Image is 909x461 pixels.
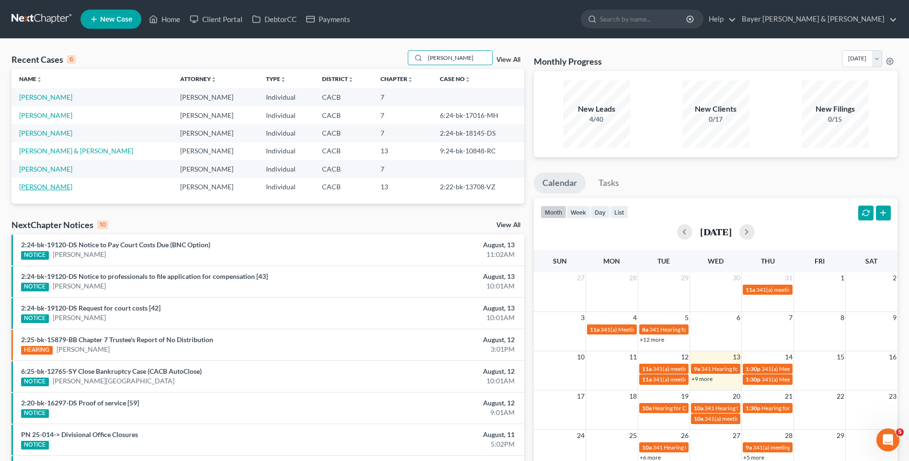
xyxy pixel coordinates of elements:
span: 341 Hearing for SOS-Secure One Services, Inc. [653,444,768,451]
a: [PERSON_NAME] [53,250,106,259]
td: CACB [314,124,373,142]
a: View All [496,57,520,63]
td: [PERSON_NAME] [173,142,258,160]
a: [PERSON_NAME] [19,129,72,137]
span: 9 [892,312,897,323]
a: 2:24-bk-19120-DS Notice to Pay Court Costs Due (BNC Option) [21,241,210,249]
a: Payments [301,11,355,28]
span: 6 [736,312,741,323]
a: 2:24-bk-19120-DS Notice to professionals to file application for compensation [43] [21,272,268,280]
a: 2:20-bk-16297-DS Proof of service [59] [21,399,139,407]
span: 4 [632,312,638,323]
div: NOTICE [21,251,49,260]
i: unfold_more [211,77,217,82]
td: [PERSON_NAME] [173,160,258,178]
span: 14 [784,351,794,363]
span: 341(a) Meeting for Diversified Panels Systems, Inc. [761,376,887,383]
span: Wed [708,257,724,265]
span: 16 [888,351,897,363]
span: 10a [642,444,652,451]
span: 27 [732,430,741,441]
a: +5 more [743,454,764,461]
span: 12 [680,351,690,363]
span: 2 [892,272,897,284]
span: 341(a) Meeting for [PERSON_NAME] [600,326,693,333]
div: August, 13 [357,272,515,281]
a: Calendar [534,173,586,194]
div: New Leads [563,104,630,115]
td: CACB [314,106,373,124]
div: 10 [97,220,108,229]
span: 341 Hearing for [PERSON_NAME] [704,404,790,412]
div: August, 11 [357,430,515,439]
span: Fri [815,257,825,265]
span: 341(a) meeting for [PERSON_NAME] [653,376,745,383]
span: 10a [642,404,652,412]
button: list [610,206,628,219]
div: August, 13 [357,303,515,313]
div: Recent Cases [12,54,76,65]
td: 7 [373,160,433,178]
a: +12 more [640,336,664,343]
span: New Case [100,16,132,23]
span: 26 [680,430,690,441]
td: 7 [373,124,433,142]
td: 2:24-bk-18145-DS [432,124,524,142]
span: 11a [642,376,652,383]
span: 341 Hearing for [PERSON_NAME] [649,326,735,333]
a: [PERSON_NAME] [57,345,110,354]
td: [PERSON_NAME] [173,178,258,196]
span: 3 [580,312,586,323]
span: 341(a) meeting for [PERSON_NAME] [756,286,849,293]
span: 28 [784,430,794,441]
i: unfold_more [280,77,286,82]
iframe: Intercom live chat [876,428,899,451]
td: Individual [258,160,314,178]
i: unfold_more [465,77,471,82]
button: week [566,206,590,219]
div: NOTICE [21,283,49,291]
div: 0/17 [682,115,749,124]
span: 10 [576,351,586,363]
div: 10:01AM [357,281,515,291]
span: 341 Hearing for [PERSON_NAME] [701,365,787,372]
div: 10:01AM [357,376,515,386]
span: 19 [680,391,690,402]
span: 9a [746,444,752,451]
td: 7 [373,106,433,124]
div: 11:02AM [357,250,515,259]
div: 9:01AM [357,408,515,417]
h3: Monthly Progress [534,56,602,67]
div: NOTICE [21,441,49,449]
span: 341(a) meeting for [PERSON_NAME] [704,415,797,422]
span: 341(a) Meeting for Diversified Panels Systems, Inc. [761,365,887,372]
span: 11a [590,326,599,333]
div: 0/15 [802,115,869,124]
span: Mon [603,257,620,265]
a: Case Nounfold_more [440,75,471,82]
a: 6:25-bk-12765-SY Close Bankruptcy Case (CACB AutoClose) [21,367,202,375]
a: Districtunfold_more [322,75,354,82]
span: 23 [888,391,897,402]
div: 4/40 [563,115,630,124]
div: NOTICE [21,409,49,418]
a: PN 25-014-> Divisional Office Closures [21,430,138,438]
div: NextChapter Notices [12,219,108,230]
i: unfold_more [36,77,42,82]
h2: [DATE] [700,227,732,237]
i: unfold_more [407,77,413,82]
span: 15 [836,351,845,363]
td: 7 [373,88,433,106]
a: Nameunfold_more [19,75,42,82]
input: Search by name... [600,10,688,28]
td: [PERSON_NAME] [173,106,258,124]
span: 27 [576,272,586,284]
a: [PERSON_NAME] [19,93,72,101]
div: NOTICE [21,314,49,323]
span: 10a [694,404,703,412]
td: CACB [314,88,373,106]
div: 3:01PM [357,345,515,354]
a: Tasks [590,173,628,194]
span: 28 [628,272,638,284]
div: August, 12 [357,367,515,376]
